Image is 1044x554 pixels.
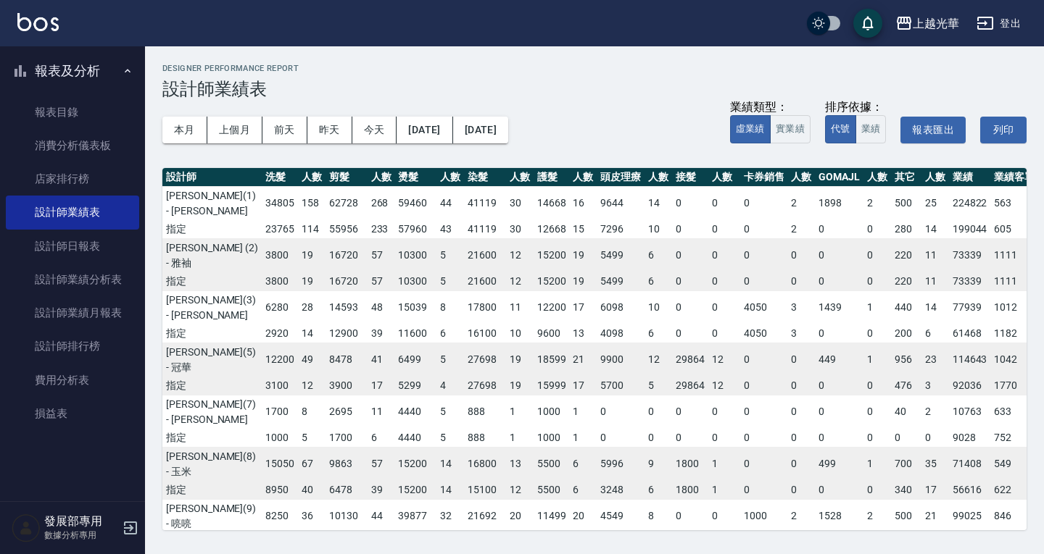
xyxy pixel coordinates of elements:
[569,324,597,343] td: 13
[162,64,1027,73] h2: Designer Performance Report
[326,377,368,395] td: 3900
[262,447,298,481] td: 15050
[453,117,508,143] button: [DATE]
[436,186,464,220] td: 44
[394,272,436,291] td: 10300
[740,168,788,187] th: 卡券銷售
[262,290,298,324] td: 6280
[262,168,298,187] th: 洗髮
[534,429,570,448] td: 1000
[506,168,534,187] th: 人數
[740,290,788,324] td: 4050
[921,290,949,324] td: 14
[6,364,139,397] a: 費用分析表
[921,168,949,187] th: 人數
[534,447,570,481] td: 5500
[863,238,891,272] td: 0
[298,447,326,481] td: 67
[708,290,740,324] td: 0
[368,377,395,395] td: 17
[436,429,464,448] td: 5
[298,168,326,187] th: 人數
[506,238,534,272] td: 12
[815,395,863,429] td: 0
[825,100,887,115] div: 排序依據：
[464,343,506,377] td: 27698
[921,272,949,291] td: 11
[298,429,326,448] td: 5
[980,117,1027,143] button: 列印
[464,272,506,291] td: 21600
[863,343,891,377] td: 1
[436,395,464,429] td: 5
[949,186,991,220] td: 224822
[326,220,368,239] td: 55956
[464,238,506,272] td: 21600
[162,79,1027,99] h3: 設計師業績表
[436,377,464,395] td: 4
[740,429,788,448] td: 0
[863,377,891,395] td: 0
[262,429,298,448] td: 1000
[891,377,921,395] td: 476
[815,238,863,272] td: 0
[534,238,570,272] td: 15200
[863,186,891,220] td: 2
[645,238,672,272] td: 6
[506,272,534,291] td: 12
[298,324,326,343] td: 14
[326,447,368,481] td: 9863
[730,115,771,143] button: 虛業績
[298,220,326,239] td: 114
[891,290,921,324] td: 440
[162,168,262,187] th: 設計師
[534,168,570,187] th: 護髮
[708,377,740,395] td: 12
[368,395,395,429] td: 11
[394,186,436,220] td: 59460
[597,343,645,377] td: 9900
[672,168,708,187] th: 接髮
[815,343,863,377] td: 449
[949,290,991,324] td: 77939
[534,343,570,377] td: 18599
[44,514,118,529] h5: 發展部專用
[307,117,352,143] button: 昨天
[326,290,368,324] td: 14593
[708,186,740,220] td: 0
[464,447,506,481] td: 16800
[162,429,262,448] td: 指定
[787,343,815,377] td: 0
[534,395,570,429] td: 1000
[949,168,991,187] th: 業績
[162,117,207,143] button: 本月
[464,168,506,187] th: 染髮
[900,117,966,143] button: 報表匯出
[298,343,326,377] td: 49
[815,220,863,239] td: 0
[708,220,740,239] td: 0
[352,117,397,143] button: 今天
[740,395,788,429] td: 0
[787,220,815,239] td: 2
[787,168,815,187] th: 人數
[569,395,597,429] td: 1
[506,447,534,481] td: 13
[534,324,570,343] td: 9600
[597,429,645,448] td: 0
[6,263,139,296] a: 設計師業績分析表
[436,238,464,272] td: 5
[534,186,570,220] td: 14668
[597,290,645,324] td: 6098
[368,447,395,481] td: 57
[815,168,863,187] th: GOMAJL
[162,324,262,343] td: 指定
[506,395,534,429] td: 1
[597,238,645,272] td: 5499
[436,272,464,291] td: 5
[740,238,788,272] td: 0
[368,272,395,291] td: 57
[921,377,949,395] td: 3
[787,272,815,291] td: 0
[949,429,991,448] td: 9028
